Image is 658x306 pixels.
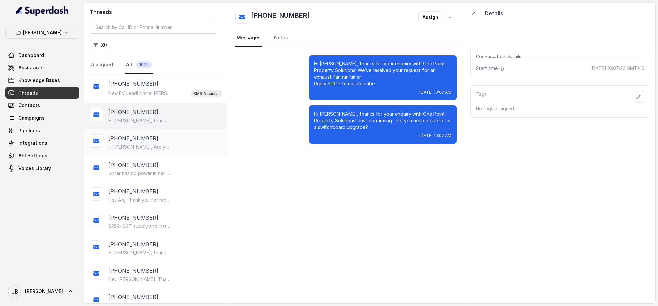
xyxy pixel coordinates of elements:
[108,276,172,283] p: Hey [PERSON_NAME], Thank you for requesting a kitchen exhaust fan repair quote with One Point Pro...
[5,49,79,61] a: Dashboard
[90,8,222,16] h2: Threads
[485,9,503,17] p: Details
[108,108,158,116] p: [PHONE_NUMBER]
[108,197,172,203] p: Hey An, Thank you for requesting a quote for an EV installation with One Point Property Solutions...
[16,5,69,16] img: light.svg
[5,162,79,174] a: Voices Library
[251,11,310,24] h2: [PHONE_NUMBER]
[476,65,506,72] span: Start time
[18,64,44,71] span: Assistants
[314,111,451,131] p: Hi [PERSON_NAME], thanks for your enquiry with One Point Property Solutions! Just confirming—do y...
[125,56,153,74] a: All1070
[25,288,63,295] span: [PERSON_NAME]
[18,102,40,109] span: Contacts
[108,293,158,301] p: [PHONE_NUMBER]
[90,21,216,34] input: Search by Call ID or Phone Number
[5,112,79,124] a: Campaigns
[5,282,79,301] a: [PERSON_NAME]
[476,53,524,60] span: Conversation Details
[5,87,79,99] a: Threads
[108,161,158,169] p: [PHONE_NUMBER]
[18,140,47,146] span: Integrations
[108,80,158,88] p: [PHONE_NUMBER]
[5,125,79,136] a: Pipelines
[235,29,262,47] a: Messages
[18,115,45,121] span: Campaigns
[5,150,79,162] a: API Settings
[108,267,158,275] p: [PHONE_NUMBER]
[476,91,487,103] p: Tags
[108,249,172,256] p: Hi [PERSON_NAME], thanks for your enquiry with One Point Property Solutions! Just confirming—do y...
[90,56,222,74] nav: Tabs
[5,27,79,39] button: [PERSON_NAME]
[314,60,451,87] p: Hi [PERSON_NAME], thanks for your enquiry with One Point Property Solutions! We’ve received your ...
[590,65,644,72] span: [DATE] 10:07:22 GMT+10
[419,133,451,138] span: [DATE] 10:07 AM
[5,137,79,149] a: Integrations
[18,77,60,84] span: Knowledge Bases
[90,39,111,51] button: (0)
[5,74,79,86] a: Knowledge Bases
[18,52,44,58] span: Dashboard
[108,90,172,96] p: New EV Lead! Name: [PERSON_NAME]: [EMAIL_ADDRESS][DOMAIN_NAME] Phone: [PHONE_NUMBER] Suburb: [GEO...
[235,29,457,47] nav: Tabs
[18,127,40,134] span: Pipelines
[5,99,79,111] a: Contacts
[476,105,644,112] p: No tags assigned
[11,288,18,295] text: JB
[18,152,47,159] span: API Settings
[108,240,158,248] p: [PHONE_NUMBER]
[108,134,158,142] p: [PHONE_NUMBER]
[23,29,62,37] p: [PERSON_NAME]
[193,90,220,97] p: SMS Assistant
[5,62,79,74] a: Assistants
[108,187,158,195] p: [PHONE_NUMBER]
[418,11,442,23] button: Assign
[108,223,172,230] p: $259+GST supply and installation of a new 10year battery unit - 10years warranty and no batteries...
[108,214,158,222] p: [PHONE_NUMBER]
[108,170,172,177] p: Sister has no power in her house override switch won't stay on in meter box
[136,61,152,68] span: 1070
[108,144,172,150] p: Hi [PERSON_NAME], Are you home [DATE] we can send a tech to quote your works up?
[90,56,114,74] a: Assigned
[108,117,172,124] p: Hi [PERSON_NAME], thanks for your enquiry with One Point Property Solutions! Just confirming—do y...
[18,90,38,96] span: Threads
[273,29,289,47] a: Notes
[18,165,51,172] span: Voices Library
[419,90,451,95] span: [DATE] 10:07 AM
